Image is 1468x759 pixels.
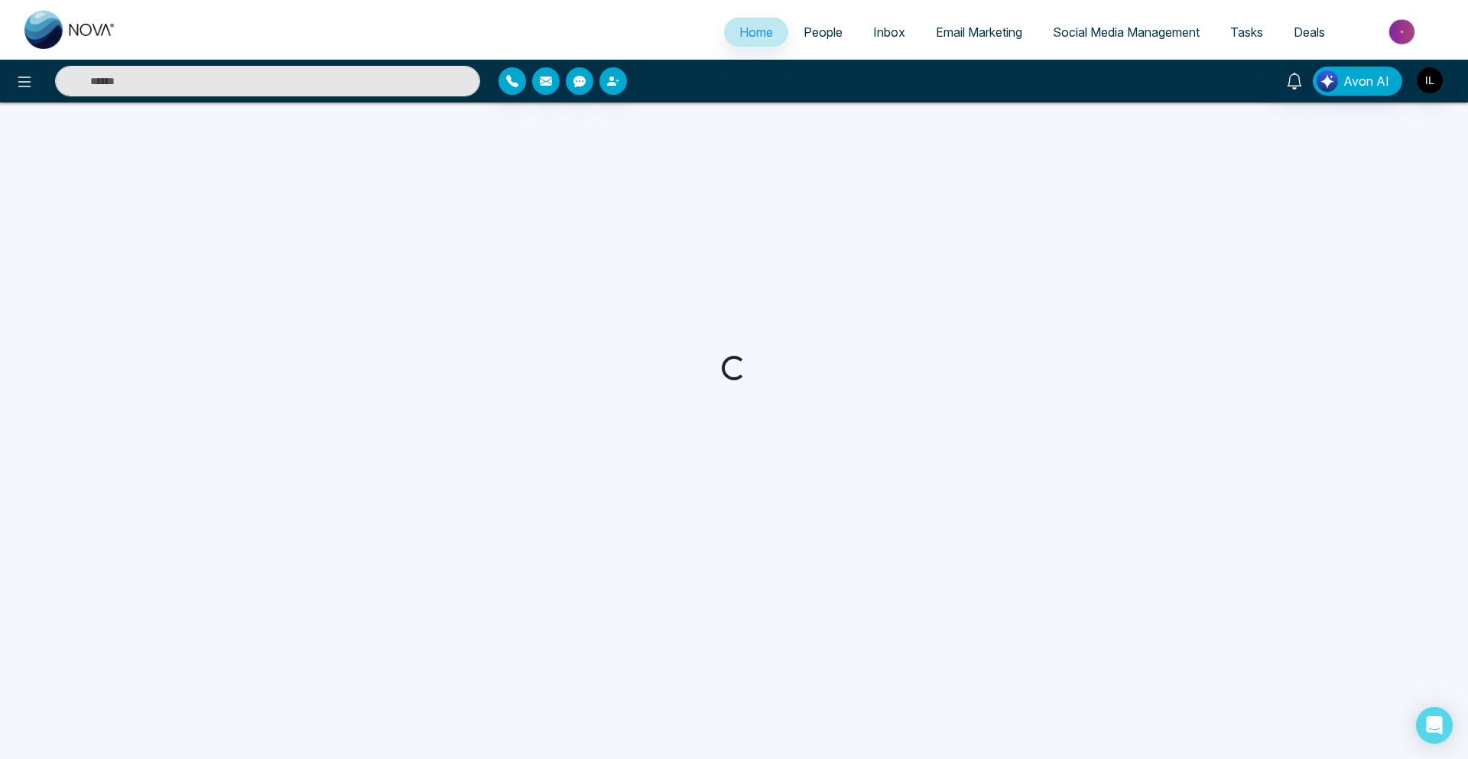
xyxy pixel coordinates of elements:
img: Lead Flow [1317,70,1338,92]
span: Deals [1294,24,1325,40]
span: Tasks [1230,24,1263,40]
a: Inbox [858,18,921,47]
button: Avon AI [1313,67,1402,96]
span: Home [739,24,773,40]
a: Tasks [1215,18,1278,47]
span: People [804,24,843,40]
a: Social Media Management [1038,18,1215,47]
a: Deals [1278,18,1340,47]
span: Avon AI [1343,72,1389,90]
span: Inbox [873,24,905,40]
a: Home [724,18,788,47]
a: People [788,18,858,47]
div: Open Intercom Messenger [1416,707,1453,744]
img: User Avatar [1417,67,1443,93]
img: Nova CRM Logo [24,11,116,49]
a: Email Marketing [921,18,1038,47]
span: Social Media Management [1053,24,1200,40]
span: Email Marketing [936,24,1022,40]
img: Market-place.gif [1348,15,1459,49]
